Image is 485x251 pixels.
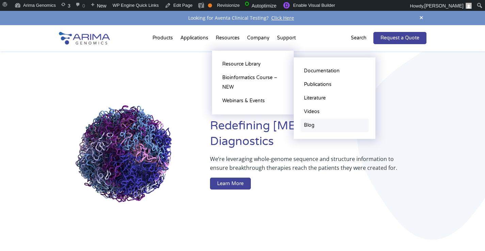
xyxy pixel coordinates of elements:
[373,32,426,44] a: Request a Quote
[301,91,369,105] a: Literature
[219,94,287,108] a: Webinars & Events
[208,3,212,7] div: OK
[301,78,369,91] a: Publications
[301,105,369,119] a: Videos
[451,218,485,251] iframe: Chat Widget
[219,57,287,71] a: Resource Library
[210,178,251,190] a: Learn More
[424,3,464,8] span: [PERSON_NAME]
[269,15,297,21] a: Click Here
[59,14,426,22] div: Looking for Aventa Clinical Testing?
[301,64,369,78] a: Documentation
[210,155,399,178] p: We’re leveraging whole-genome sequence and structure information to ensure breakthrough therapies...
[59,32,110,44] img: Arima-Genomics-logo
[210,118,426,155] h1: Redefining [MEDICAL_DATA] Diagnostics
[301,119,369,132] a: Blog
[351,34,367,42] p: Search
[219,71,287,94] a: Bioinformatics Course – NEW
